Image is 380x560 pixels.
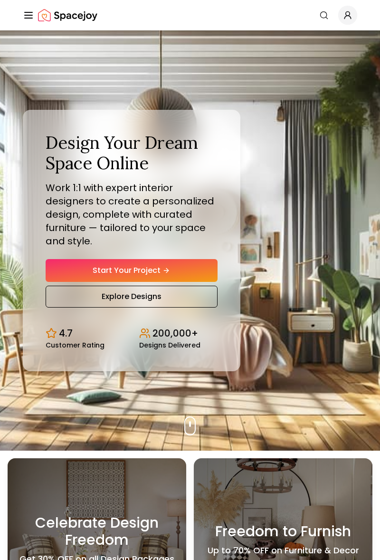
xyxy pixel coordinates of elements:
h4: Up to 70% OFF on Furniture & Decor [208,544,359,557]
h3: Freedom to Furnish [215,523,351,540]
img: Spacejoy Logo [38,6,97,25]
a: Explore Designs [46,286,218,308]
a: Spacejoy [38,6,97,25]
div: Design stats [46,319,218,348]
h1: Design Your Dream Space Online [46,133,218,174]
h3: Celebrate Design Freedom [19,514,175,549]
a: Start Your Project [46,259,218,282]
p: Work 1:1 with expert interior designers to create a personalized design, complete with curated fu... [46,181,218,248]
small: Customer Rating [46,342,104,348]
p: 200,000+ [152,327,198,340]
p: 4.7 [59,327,73,340]
small: Designs Delivered [139,342,200,348]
